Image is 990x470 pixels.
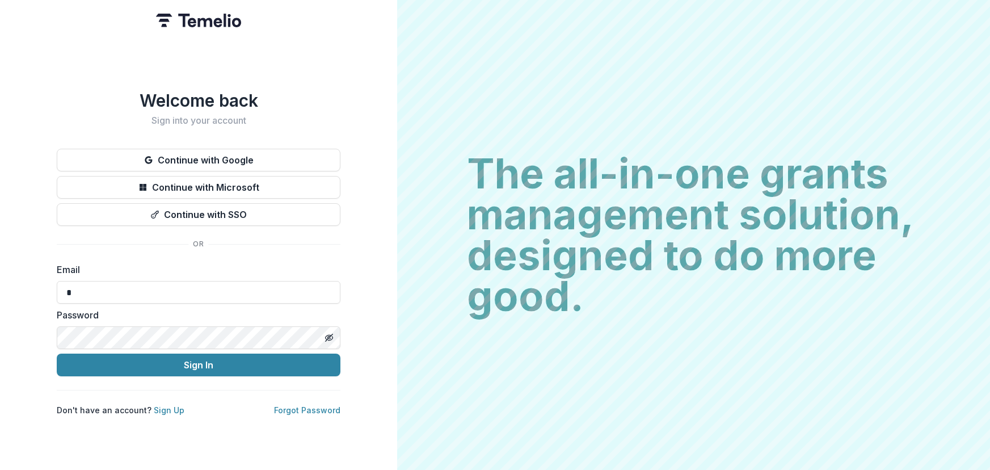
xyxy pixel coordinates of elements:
[57,203,340,226] button: Continue with SSO
[57,404,184,416] p: Don't have an account?
[57,90,340,111] h1: Welcome back
[57,354,340,376] button: Sign In
[274,405,340,415] a: Forgot Password
[57,149,340,171] button: Continue with Google
[156,14,241,27] img: Temelio
[57,176,340,199] button: Continue with Microsoft
[320,329,338,347] button: Toggle password visibility
[57,263,334,276] label: Email
[154,405,184,415] a: Sign Up
[57,308,334,322] label: Password
[57,115,340,126] h2: Sign into your account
